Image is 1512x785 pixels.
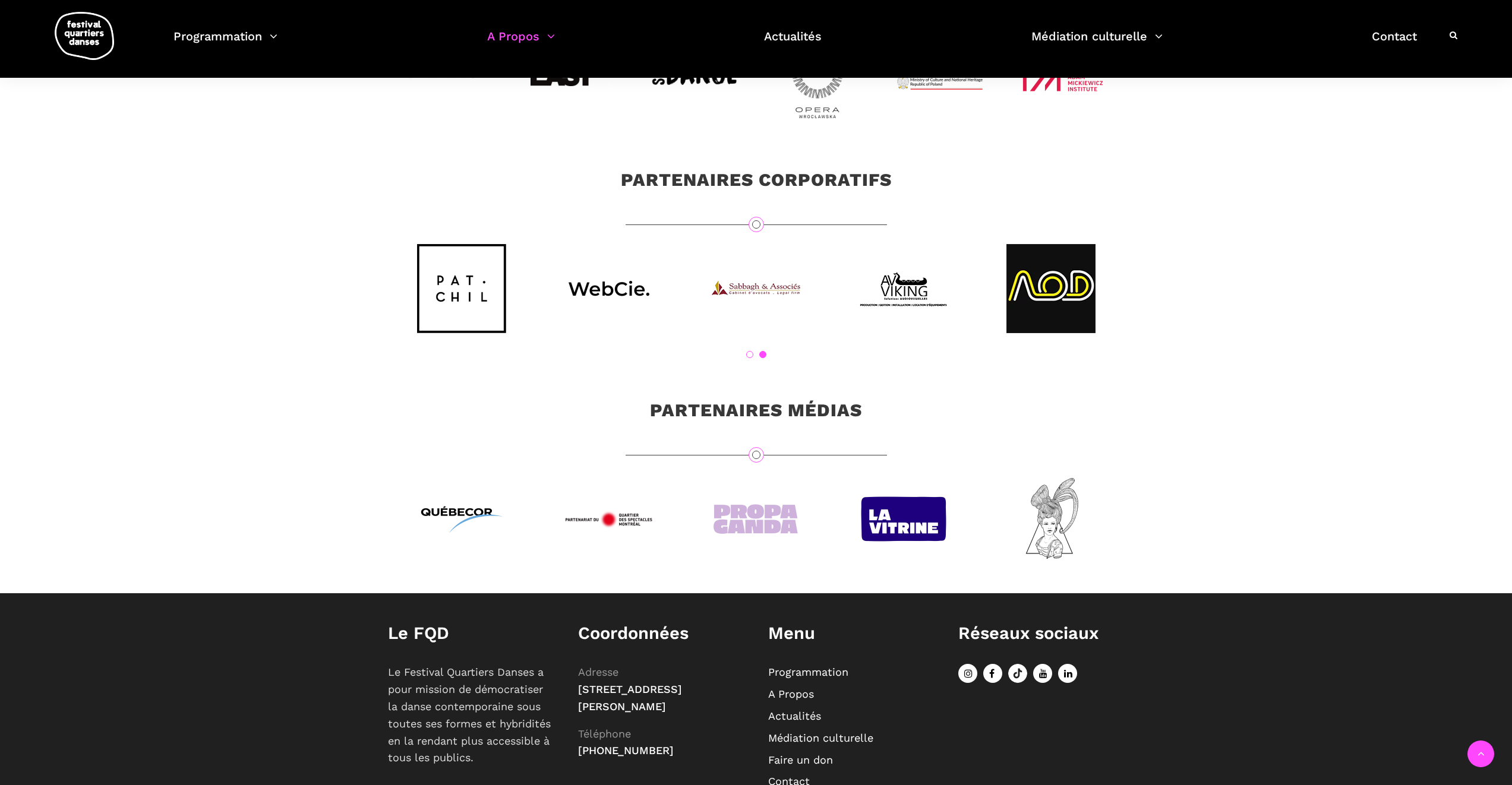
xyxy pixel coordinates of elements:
[173,26,277,61] a: Programmation
[773,39,862,128] img: images (2)
[578,623,744,644] h1: Coordonnées
[746,351,753,358] a: 1
[768,688,814,700] a: A Propos
[417,474,506,564] img: québécor
[764,26,822,61] a: Actualités
[1006,474,1096,564] img: Mojo
[650,400,862,429] h3: Partenaires Médias
[417,244,506,333] img: 07
[578,744,674,756] span: [PHONE_NUMBER]
[895,39,984,128] img: polonais
[578,683,682,713] span: [STREET_ADDRESS][PERSON_NAME]
[768,732,873,744] a: Médiation culturelle
[768,666,848,678] a: Programmation
[621,169,892,199] h3: Partenaires Corporatifs
[859,244,948,333] img: 02
[1018,39,1107,128] img: polonais 2
[958,623,1125,644] h1: Réseaux sociaux
[768,710,821,722] a: Actualités
[487,26,555,61] a: A Propos
[712,474,801,564] img: propaganda
[768,754,833,766] a: Faire un don
[388,623,554,644] h1: Le FQD
[564,474,654,564] img: pqds
[759,351,766,358] a: 2
[578,666,618,678] span: Adresse
[1031,26,1163,61] a: Médiation culturelle
[564,244,654,333] img: Création sans titre (8)
[388,664,554,767] p: Le Festival Quartiers Danses a pour mission de démocratiser la danse contemporaine sous toutes se...
[1006,244,1096,333] img: 01
[55,12,114,60] img: logo-fqd-med
[768,623,935,644] h1: Menu
[712,244,801,333] img: 08
[578,727,631,740] span: Téléphone
[859,474,948,564] img: la vitrine
[1372,26,1417,61] a: Contact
